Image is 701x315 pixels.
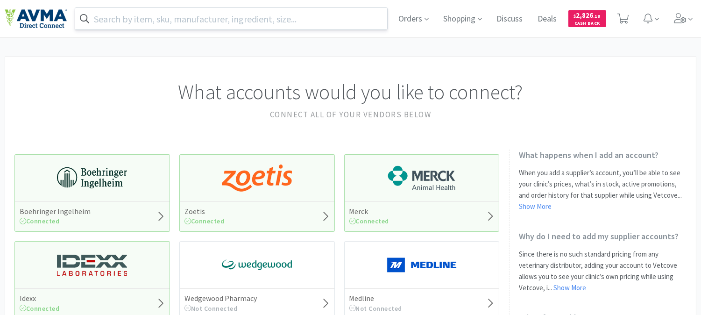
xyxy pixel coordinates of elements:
[349,304,403,313] span: Not Connected
[184,294,257,303] h5: Wedgewood Pharmacy
[57,164,127,192] img: 730db3968b864e76bcafd0174db25112_22.png
[534,15,561,23] a: Deals
[57,251,127,279] img: 13250b0087d44d67bb1668360c5632f9_13.png
[519,249,687,294] p: Since there is no such standard pricing from any veterinary distributor, adding your account to V...
[222,164,292,192] img: a673e5ab4e5e497494167fe422e9a3ab.png
[519,167,687,212] p: When you add a supplier’s account, you’ll be able to see your clinic’s prices, what’s in stock, a...
[349,217,389,225] span: Connected
[20,207,91,216] h5: Boehringer Ingelheim
[184,304,238,313] span: Not Connected
[568,6,606,31] a: $2,826.18Cash Back
[184,217,225,225] span: Connected
[75,8,387,29] input: Search by item, sku, manufacturer, ingredient, size...
[14,76,687,108] h1: What accounts would you like to connect?
[5,9,67,29] img: e4e33dab9f054f5782a47901c742baa9_102.png
[493,15,527,23] a: Discuss
[387,164,457,192] img: 6d7abf38e3b8462597f4a2f88dede81e_176.png
[349,207,389,216] h5: Merck
[20,304,60,313] span: Connected
[519,202,552,211] a: Show More
[184,207,225,216] h5: Zoetis
[594,13,601,19] span: . 18
[222,251,292,279] img: e40baf8987b14801afb1611fffac9ca4_8.png
[20,294,60,303] h5: Idexx
[574,21,601,27] span: Cash Back
[519,150,687,160] h2: What happens when I add an account?
[574,11,601,20] span: 2,826
[14,108,687,121] h2: Connect all of your vendors below
[20,217,60,225] span: Connected
[519,231,687,242] h2: Why do I need to add my supplier accounts?
[349,294,403,303] h5: Medline
[553,283,586,292] a: Show More
[574,13,576,19] span: $
[387,251,457,279] img: a646391c64b94eb2892348a965bf03f3_134.png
